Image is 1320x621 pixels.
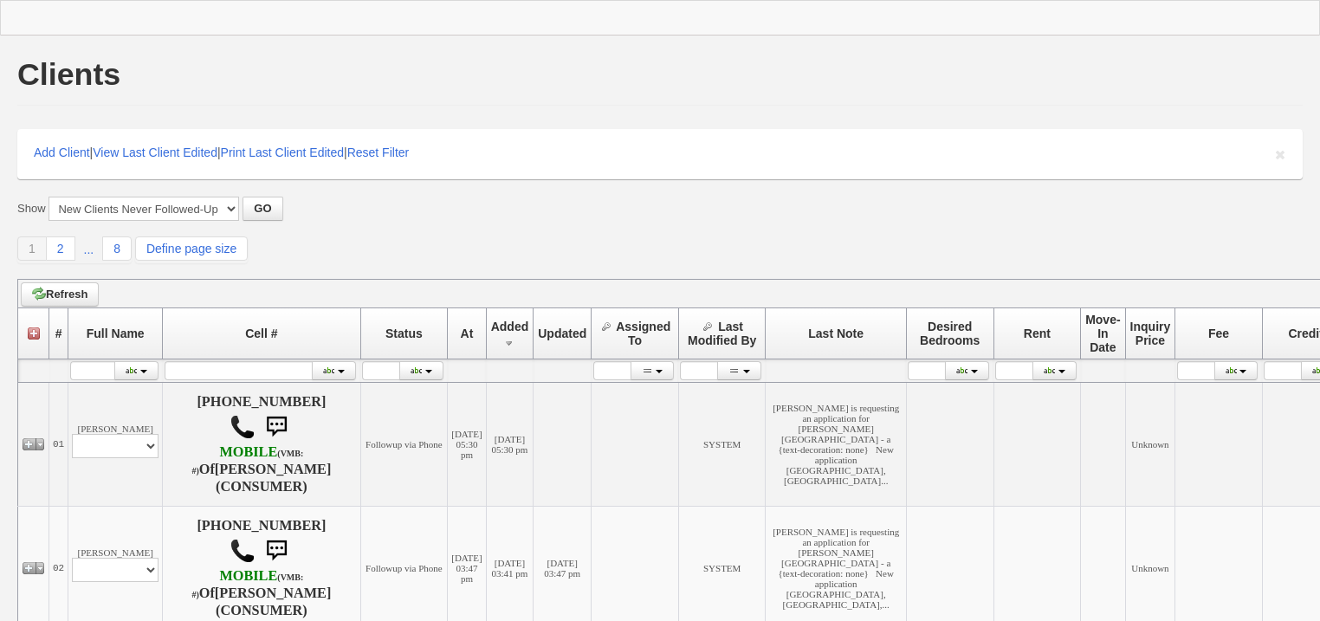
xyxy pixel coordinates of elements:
[766,383,906,507] td: [PERSON_NAME] is requesting an application for [PERSON_NAME][GEOGRAPHIC_DATA] - a {text-decoratio...
[34,146,90,159] a: Add Client
[385,327,423,340] span: Status
[448,383,486,507] td: [DATE] 05:30 pm
[360,383,448,507] td: Followup via Phone
[1125,383,1175,507] td: Unknown
[21,282,99,307] a: Refresh
[230,414,256,440] img: call.png
[219,444,277,460] font: MOBILE
[688,320,756,347] span: Last Modified By
[49,383,68,507] td: 01
[166,394,356,495] h4: [PHONE_NUMBER] Of (CONSUMER)
[1208,327,1229,340] span: Fee
[920,320,980,347] span: Desired Bedrooms
[47,236,75,261] a: 2
[219,568,277,584] font: MOBILE
[135,236,248,261] a: Define page size
[486,383,534,507] td: [DATE] 05:30 pm
[17,236,47,261] a: 1
[215,585,332,601] b: [PERSON_NAME]
[102,236,132,261] a: 8
[616,320,670,347] span: Assigned To
[230,538,256,564] img: call.png
[678,383,766,507] td: SYSTEM
[1085,313,1120,354] span: Move-In Date
[808,327,864,340] span: Last Note
[166,518,356,618] h4: [PHONE_NUMBER] Of (CONSUMER)
[1024,327,1051,340] span: Rent
[17,201,46,217] label: Show
[243,197,282,221] button: GO
[461,327,474,340] span: At
[75,238,103,261] a: ...
[221,146,344,159] a: Print Last Client Edited
[93,146,217,159] a: View Last Client Edited
[347,146,410,159] a: Reset Filter
[245,327,277,340] span: Cell #
[1130,320,1171,347] span: Inquiry Price
[49,308,68,359] th: #
[17,59,120,90] h1: Clients
[215,462,332,477] b: [PERSON_NAME]
[259,410,294,444] img: sms.png
[17,129,1303,179] div: | | |
[538,327,586,340] span: Updated
[191,444,303,477] b: T-Mobile USA, Inc.
[87,327,145,340] span: Full Name
[491,320,529,333] span: Added
[68,383,163,507] td: [PERSON_NAME]
[191,568,303,601] b: T-Mobile USA, Inc.
[259,534,294,568] img: sms.png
